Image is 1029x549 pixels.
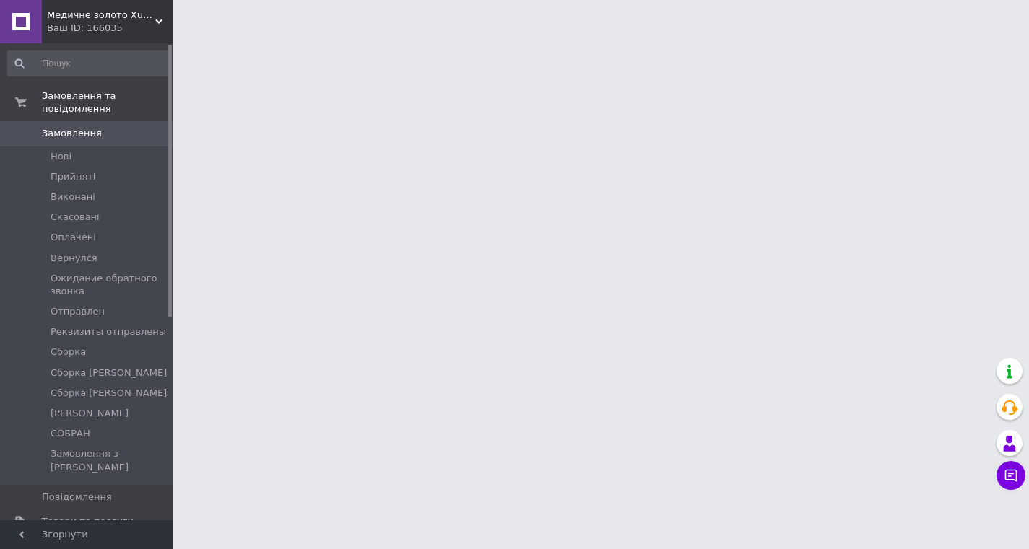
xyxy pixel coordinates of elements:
[47,22,173,35] div: Ваш ID: 166035
[42,515,134,528] span: Товари та послуги
[51,170,95,183] span: Прийняті
[47,9,155,22] span: Медичне золото Xuping і Біжутерія оптом
[51,407,129,420] span: [PERSON_NAME]
[51,231,96,244] span: Оплачені
[51,305,105,318] span: Отправлен
[997,461,1025,490] button: Чат з покупцем
[51,427,90,440] span: СОБРАН
[51,190,95,203] span: Виконані
[51,272,169,298] span: Ожидание обратного звонка
[51,387,167,400] span: Сборка [PERSON_NAME]
[42,491,112,504] span: Повідомлення
[42,89,173,115] span: Замовлення та повідомлення
[51,325,166,338] span: Реквизиты отправлены
[7,50,170,76] input: Пошук
[51,252,97,265] span: Вернулся
[51,346,86,359] span: Сборка
[42,127,102,140] span: Замовлення
[51,150,71,163] span: Нові
[51,366,167,379] span: Сборка [PERSON_NAME]
[51,211,100,224] span: Скасовані
[51,447,169,473] span: Замовлення з [PERSON_NAME]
